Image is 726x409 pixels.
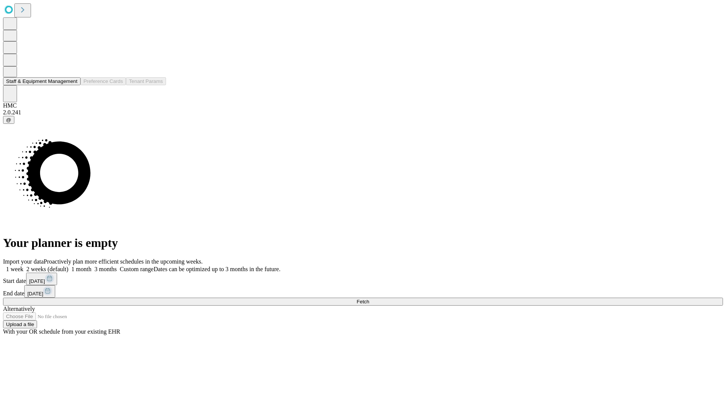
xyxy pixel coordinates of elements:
button: @ [3,116,14,124]
span: 1 month [71,266,92,272]
span: Import your data [3,258,44,265]
span: With your OR schedule from your existing EHR [3,328,120,335]
span: Custom range [120,266,154,272]
span: Fetch [357,299,369,304]
span: [DATE] [27,291,43,297]
span: 2 weeks (default) [26,266,68,272]
div: Start date [3,273,723,285]
span: [DATE] [29,278,45,284]
div: 2.0.241 [3,109,723,116]
span: 1 week [6,266,23,272]
div: End date [3,285,723,298]
span: Alternatively [3,306,35,312]
button: [DATE] [26,273,57,285]
button: [DATE] [24,285,55,298]
h1: Your planner is empty [3,236,723,250]
button: Tenant Params [126,77,166,85]
span: Proactively plan more efficient schedules in the upcoming weeks. [44,258,203,265]
button: Preference Cards [81,77,126,85]
button: Fetch [3,298,723,306]
div: HMC [3,102,723,109]
button: Upload a file [3,320,37,328]
button: Staff & Equipment Management [3,77,81,85]
span: 3 months [95,266,117,272]
span: @ [6,117,11,123]
span: Dates can be optimized up to 3 months in the future. [154,266,280,272]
